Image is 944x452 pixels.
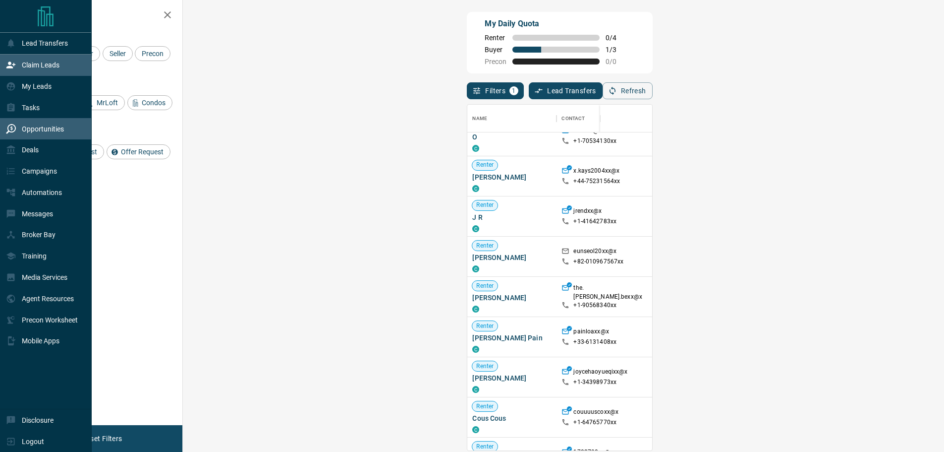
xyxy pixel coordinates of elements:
button: Refresh [603,82,653,99]
button: Filters1 [467,82,524,99]
p: +33- 6131408xx [573,338,616,346]
div: condos.ca [472,185,479,192]
div: Name [472,105,487,132]
div: condos.ca [472,265,479,272]
span: 1 [510,87,517,94]
p: couuuuscoxx@x [573,408,618,418]
div: Condos [127,95,172,110]
span: Renter [472,201,498,210]
span: [PERSON_NAME] Pain [472,333,552,343]
p: +1- 64765770xx [573,418,616,427]
span: [PERSON_NAME] [472,293,552,303]
p: +1- 41642783xx [573,217,616,226]
div: Seller [103,46,133,61]
span: Renter [485,34,506,42]
p: My Daily Quota [485,18,627,30]
span: [PERSON_NAME] [472,373,552,383]
span: Renter [472,362,498,371]
div: condos.ca [472,386,479,393]
span: Precon [138,50,167,58]
span: 0 / 0 [606,58,627,65]
p: jrendxx@x [573,207,602,217]
span: Buyer [485,46,506,54]
span: Renter [472,242,498,250]
p: +1- 34398973xx [573,378,616,387]
span: J R [472,212,552,222]
h2: Filters [32,10,172,22]
div: Precon [135,46,170,61]
p: joycehaoyueqixx@x [573,368,627,378]
span: [PERSON_NAME] [472,172,552,182]
span: MrLoft [93,99,121,107]
div: Name [467,105,556,132]
p: painloaxx@x [573,327,609,338]
div: MrLoft [82,95,125,110]
p: +44- 75231564xx [573,177,620,186]
p: the.[PERSON_NAME].bexx@x [573,284,642,301]
span: Renter [472,443,498,451]
p: eunseol20xx@x [573,247,616,258]
p: +82- 010967567xx [573,258,623,266]
span: Offer Request [117,148,167,156]
div: Offer Request [107,144,170,159]
div: Contact [556,105,636,132]
span: Renter [472,161,498,170]
span: O [472,132,552,142]
button: Lead Transfers [529,82,603,99]
span: Renter [472,402,498,411]
p: x.kays2004xx@x [573,167,619,177]
div: condos.ca [472,145,479,152]
span: Cous Cous [472,413,552,423]
span: [PERSON_NAME] [472,253,552,262]
span: Precon [485,58,506,65]
div: Contact [561,105,585,132]
span: Renter [472,322,498,330]
div: condos.ca [472,225,479,232]
div: condos.ca [472,306,479,313]
span: Condos [138,99,169,107]
span: Renter [472,282,498,290]
p: +1- 90568340xx [573,301,616,310]
div: condos.ca [472,346,479,353]
p: +1- 70534130xx [573,137,616,145]
button: Reset Filters [75,430,128,447]
div: condos.ca [472,426,479,433]
span: 1 / 3 [606,46,627,54]
span: Seller [106,50,129,58]
span: 0 / 4 [606,34,627,42]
